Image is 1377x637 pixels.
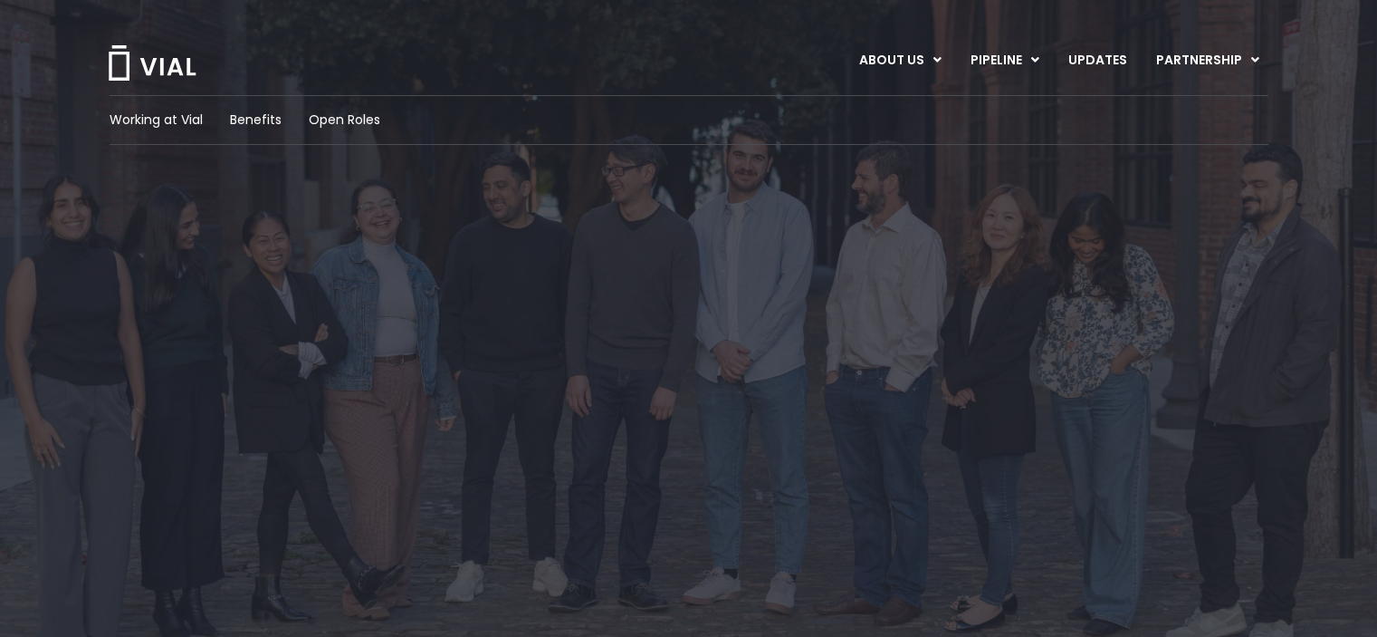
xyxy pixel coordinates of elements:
[845,45,955,76] a: ABOUT USMenu Toggle
[1142,45,1274,76] a: PARTNERSHIPMenu Toggle
[230,111,282,130] a: Benefits
[107,45,197,81] img: Vial Logo
[1054,45,1141,76] a: UPDATES
[956,45,1053,76] a: PIPELINEMenu Toggle
[110,111,203,130] a: Working at Vial
[309,111,380,130] a: Open Roles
